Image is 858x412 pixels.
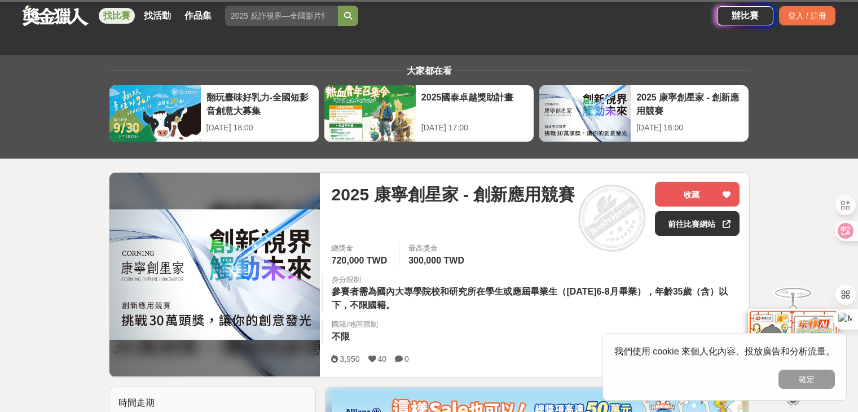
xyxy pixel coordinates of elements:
div: 登入 / 註冊 [779,6,835,25]
span: 40 [378,354,387,363]
a: 2025 康寧創星家 - 創新應用競賽[DATE] 16:00 [539,85,749,142]
div: 2025 康寧創星家 - 創新應用競賽 [636,91,743,116]
div: [DATE] 17:00 [421,122,528,134]
div: [DATE] 16:00 [636,122,743,134]
a: 辦比賽 [717,6,773,25]
a: 找比賽 [99,8,135,24]
button: 確定 [778,370,835,389]
div: 身分限制 [332,274,740,286]
a: 作品集 [180,8,216,24]
div: 國籍/地區限制 [332,319,378,330]
a: 找活動 [139,8,175,24]
img: d2146d9a-e6f6-4337-9592-8cefde37ba6b.png [748,309,838,384]
div: 翻玩臺味好乳力-全國短影音創意大募集 [206,91,313,116]
span: 總獎金 [331,243,390,254]
a: 2025國泰卓越獎助計畫[DATE] 17:00 [324,85,534,142]
span: 參賽者需為國內大專學院校和研究所在學生或應屆畢業生（[DATE]6-8月畢業），年齡35歲（含）以下，不限國籍。 [332,287,728,310]
span: 300,000 TWD [408,256,464,265]
a: 翻玩臺味好乳力-全國短影音創意大募集[DATE] 18:00 [109,85,319,142]
span: 0 [404,354,409,363]
div: [DATE] 18:00 [206,122,313,134]
span: 最高獎金 [408,243,467,254]
a: 前往比賽網站 [655,211,740,236]
span: 我們使用 cookie 來個人化內容、投放廣告和分析流量。 [614,347,835,356]
span: 不限 [332,332,350,341]
div: 2025國泰卓越獎助計畫 [421,91,528,116]
span: 2025 康寧創星家 - 創新應用競賽 [331,182,575,207]
span: 大家都在看 [404,66,455,76]
span: 3,950 [340,354,359,363]
button: 收藏 [655,182,740,207]
span: 720,000 TWD [331,256,387,265]
input: 2025 反詐視界—全國影片競賽 [225,6,338,26]
img: Cover Image [109,209,320,340]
